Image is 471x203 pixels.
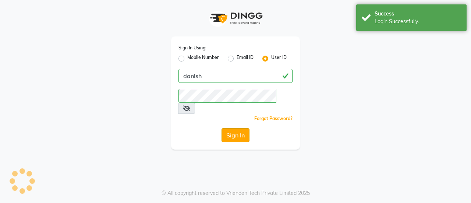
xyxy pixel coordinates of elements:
[254,116,293,121] a: Forgot Password?
[375,18,461,25] div: Login Successfully.
[222,128,249,142] button: Sign In
[271,54,287,63] label: User ID
[178,69,293,83] input: Username
[187,54,219,63] label: Mobile Number
[237,54,254,63] label: Email ID
[178,45,206,51] label: Sign In Using:
[375,10,461,18] div: Success
[178,89,276,103] input: Username
[206,7,265,29] img: logo1.svg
